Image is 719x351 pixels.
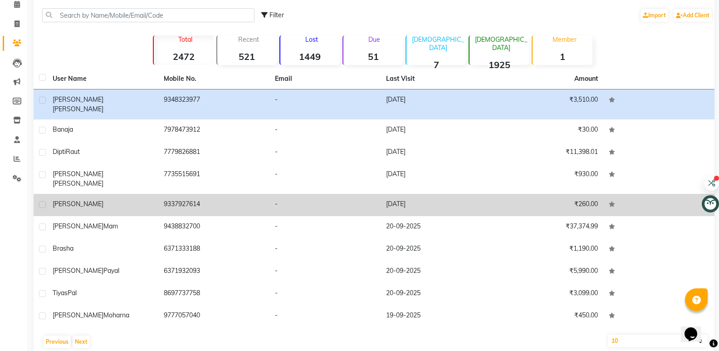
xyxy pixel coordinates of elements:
td: 6371333188 [158,238,269,261]
td: - [269,194,381,216]
td: 20-09-2025 [381,261,492,283]
td: - [269,305,381,327]
strong: 51 [343,51,403,62]
td: 6371932093 [158,261,269,283]
td: 9777057040 [158,305,269,327]
td: [DATE] [381,142,492,164]
a: Add Client [674,9,712,22]
p: Due [345,35,403,44]
td: [DATE] [381,119,492,142]
td: - [269,89,381,119]
span: [PERSON_NAME] [53,311,103,319]
span: Banaja [53,125,73,133]
strong: 1449 [280,51,340,62]
span: [PERSON_NAME] [53,200,103,208]
td: 9348323977 [158,89,269,119]
th: Last Visit [381,69,492,89]
strong: 7 [406,59,466,70]
button: Previous [44,336,71,348]
td: ₹3,099.00 [492,283,603,305]
p: Total [157,35,213,44]
td: ₹450.00 [492,305,603,327]
td: [DATE] [381,89,492,119]
p: [DEMOGRAPHIC_DATA] [473,35,529,52]
td: 20-09-2025 [381,238,492,261]
span: Filter [269,11,284,19]
span: [PERSON_NAME] [53,267,103,275]
td: ₹930.00 [492,164,603,194]
span: [PERSON_NAME] [53,170,103,178]
td: - [269,283,381,305]
td: - [269,164,381,194]
td: ₹5,990.00 [492,261,603,283]
td: ₹30.00 [492,119,603,142]
td: 20-09-2025 [381,216,492,238]
span: [PERSON_NAME] [53,179,103,188]
span: [PERSON_NAME] [53,95,103,104]
iframe: chat widget [681,315,710,342]
span: Brasha [53,244,73,252]
span: Tiyas [53,289,68,297]
span: Dipti [53,148,66,156]
p: Member [536,35,592,44]
td: ₹11,398.01 [492,142,603,164]
td: 8697737758 [158,283,269,305]
td: - [269,119,381,142]
a: Import [641,9,668,22]
td: 20-09-2025 [381,283,492,305]
td: 19-09-2025 [381,305,492,327]
p: Lost [284,35,340,44]
span: Payal [103,267,119,275]
p: Recent [221,35,277,44]
th: User Name [47,69,158,89]
strong: 2472 [154,51,213,62]
td: - [269,142,381,164]
td: - [269,238,381,261]
td: 7978473912 [158,119,269,142]
th: Email [269,69,381,89]
td: ₹1,190.00 [492,238,603,261]
th: Mobile No. [158,69,269,89]
td: 7735515691 [158,164,269,194]
td: - [269,261,381,283]
td: 9337927614 [158,194,269,216]
span: [PERSON_NAME] [53,222,103,230]
button: Next [73,336,90,348]
span: Mam [103,222,118,230]
td: 9438832700 [158,216,269,238]
strong: 1925 [470,59,529,70]
span: Pal [68,289,77,297]
td: ₹37,374.99 [492,216,603,238]
td: ₹3,510.00 [492,89,603,119]
td: 7779826881 [158,142,269,164]
span: [PERSON_NAME] [53,105,103,113]
td: ₹260.00 [492,194,603,216]
p: [DEMOGRAPHIC_DATA] [410,35,466,52]
span: Raut [66,148,80,156]
td: [DATE] [381,194,492,216]
span: Moharna [103,311,129,319]
td: [DATE] [381,164,492,194]
strong: 521 [217,51,277,62]
input: Search by Name/Mobile/Email/Code [42,8,254,22]
strong: 1 [533,51,592,62]
th: Amount [569,69,603,89]
td: - [269,216,381,238]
